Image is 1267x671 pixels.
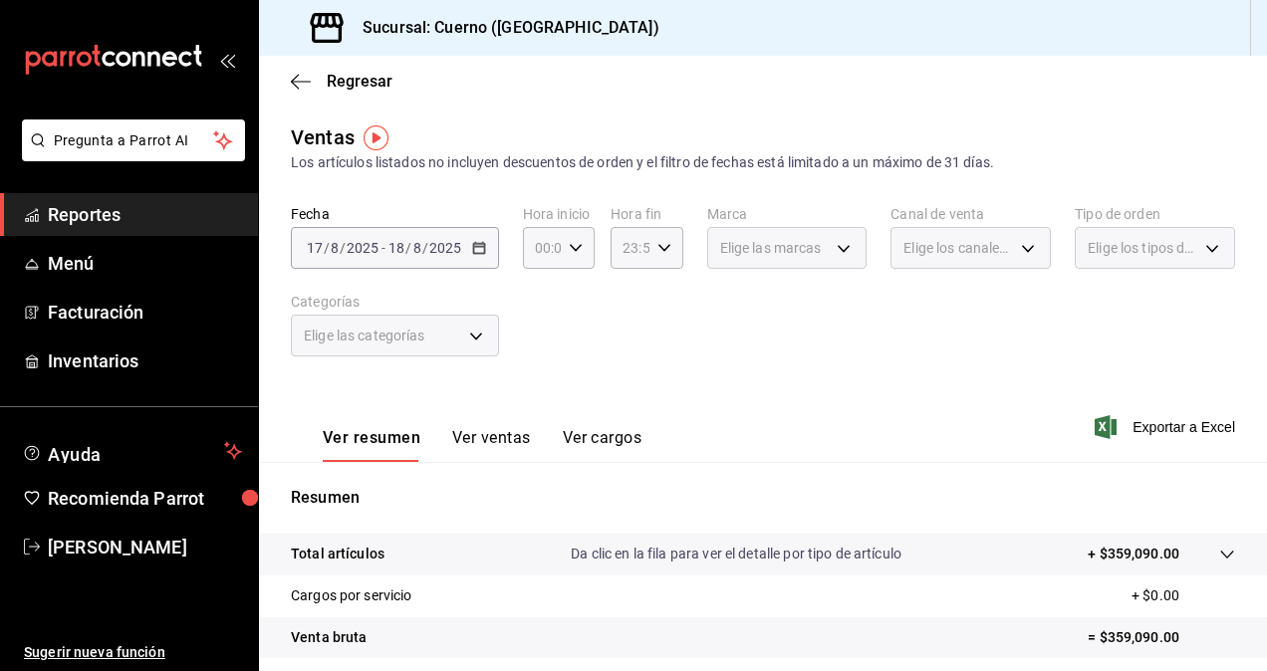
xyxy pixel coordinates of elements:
[291,152,1235,173] div: Los artículos listados no incluyen descuentos de orden y el filtro de fechas está limitado a un m...
[291,627,367,648] p: Venta bruta
[903,238,1014,258] span: Elige los canales de venta
[291,122,355,152] div: Ventas
[323,428,420,462] button: Ver resumen
[324,240,330,256] span: /
[48,299,242,326] span: Facturación
[1088,627,1235,648] p: = $359,090.00
[48,250,242,277] span: Menú
[323,428,641,462] div: navigation tabs
[571,544,901,564] p: Da clic en la fila para ver el detalle por tipo de artículo
[219,52,235,68] button: open_drawer_menu
[1088,238,1198,258] span: Elige los tipos de orden
[422,240,428,256] span: /
[890,207,1051,221] label: Canal de venta
[428,240,462,256] input: ----
[381,240,385,256] span: -
[14,144,245,165] a: Pregunta a Parrot AI
[327,72,392,91] span: Regresar
[306,240,324,256] input: --
[364,125,388,150] img: Tooltip marker
[54,130,214,151] span: Pregunta a Parrot AI
[291,486,1235,510] p: Resumen
[22,119,245,161] button: Pregunta a Parrot AI
[291,295,499,309] label: Categorías
[291,544,384,564] p: Total artículos
[24,642,242,663] span: Sugerir nueva función
[720,238,822,258] span: Elige las marcas
[291,585,412,606] p: Cargos por servicio
[405,240,411,256] span: /
[707,207,868,221] label: Marca
[346,240,380,256] input: ----
[523,207,595,221] label: Hora inicio
[1075,207,1235,221] label: Tipo de orden
[304,326,425,345] span: Elige las categorías
[48,534,242,560] span: [PERSON_NAME]
[347,16,659,40] h3: Sucursal: Cuerno ([GEOGRAPHIC_DATA])
[291,207,499,221] label: Fecha
[291,72,392,91] button: Regresar
[452,428,531,462] button: Ver ventas
[48,439,216,463] span: Ayuda
[48,347,242,374] span: Inventarios
[387,240,405,256] input: --
[48,201,242,228] span: Reportes
[330,240,340,256] input: --
[48,485,242,512] span: Recomienda Parrot
[1132,585,1235,606] p: + $0.00
[412,240,422,256] input: --
[1099,415,1235,439] button: Exportar a Excel
[611,207,682,221] label: Hora fin
[1088,544,1179,564] p: + $359,090.00
[340,240,346,256] span: /
[563,428,642,462] button: Ver cargos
